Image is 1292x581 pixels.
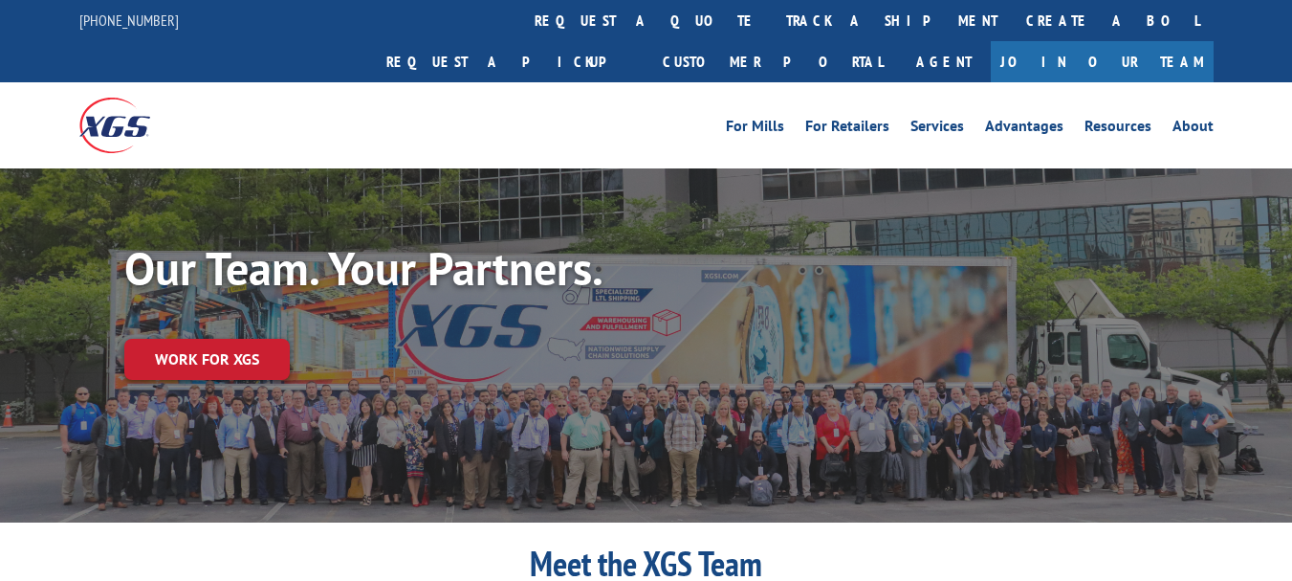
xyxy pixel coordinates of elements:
a: Agent [897,41,991,82]
a: Advantages [985,119,1063,140]
a: About [1172,119,1214,140]
a: Request a pickup [372,41,648,82]
h1: Our Team. Your Partners. [124,245,698,301]
a: [PHONE_NUMBER] [79,11,179,30]
a: Resources [1084,119,1151,140]
a: Customer Portal [648,41,897,82]
a: Join Our Team [991,41,1214,82]
a: Services [910,119,964,140]
a: For Retailers [805,119,889,140]
a: For Mills [726,119,784,140]
a: Work for XGS [124,339,290,380]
